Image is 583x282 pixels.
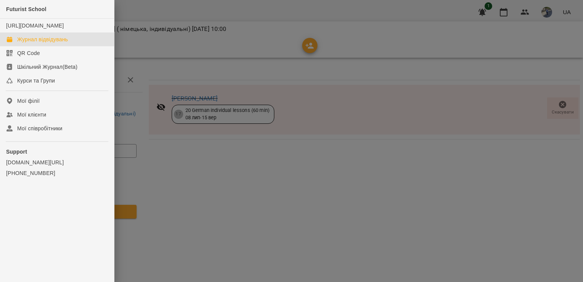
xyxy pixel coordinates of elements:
a: [PHONE_NUMBER] [6,169,108,177]
a: [DOMAIN_NAME][URL] [6,159,108,166]
div: Мої співробітники [17,125,63,132]
div: Мої філії [17,97,40,105]
div: Журнал відвідувань [17,36,68,43]
p: Support [6,148,108,156]
div: Шкільний Журнал(Beta) [17,63,77,71]
a: [URL][DOMAIN_NAME] [6,23,64,29]
span: Futurist School [6,6,47,12]
div: Курси та Групи [17,77,55,84]
div: QR Code [17,49,40,57]
div: Мої клієнти [17,111,46,118]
